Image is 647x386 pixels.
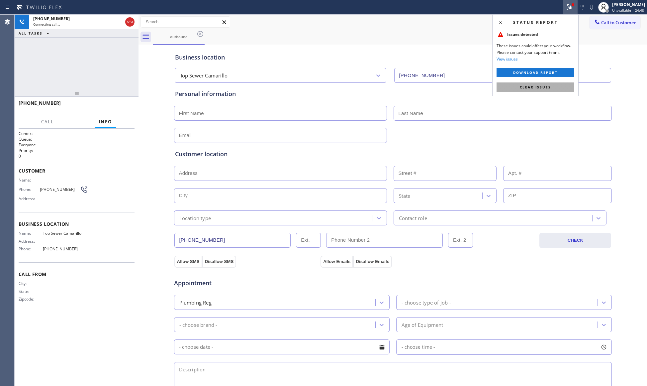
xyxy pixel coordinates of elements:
span: Business location [19,221,135,227]
span: Phone: [19,246,43,251]
button: Allow SMS [174,256,202,268]
button: Mute [587,3,596,12]
span: [PHONE_NUMBER] [33,16,70,22]
input: Phone Number [394,68,611,83]
span: Call [41,119,54,125]
span: Call From [19,271,135,277]
span: Top Sewer Camarillo [43,231,88,236]
div: outbound [154,34,204,39]
button: Call [37,115,58,128]
div: Contact role [399,214,427,222]
button: Info [95,115,116,128]
button: Allow Emails [321,256,353,268]
span: Appointment [174,279,319,288]
span: Customer [19,168,135,174]
span: ALL TASKS [19,31,43,36]
span: - choose time - [402,344,435,350]
span: Connecting call… [33,22,60,27]
input: Street # [394,166,497,181]
div: Plumbing Reg [179,299,212,306]
span: Call to Customer [601,20,636,26]
h2: Priority: [19,148,135,153]
span: City: [19,281,43,286]
button: Call to Customer [590,16,640,29]
div: Customer location [175,150,611,159]
span: [PHONE_NUMBER] [43,246,88,251]
span: Address: [19,239,43,244]
span: [PHONE_NUMBER] [40,187,80,192]
div: - choose brand - [179,321,218,328]
input: First Name [174,106,387,121]
button: Disallow SMS [202,256,236,268]
span: Name: [19,231,43,236]
div: Location type [179,214,211,222]
div: Top Sewer Camarillo [180,72,228,79]
span: [PHONE_NUMBER] [19,100,61,106]
input: City [174,188,387,203]
button: CHECK [539,233,611,248]
span: Address: [19,196,43,201]
input: - choose date - [174,339,390,354]
input: Address [174,166,387,181]
input: Email [174,128,387,143]
h2: Queue: [19,136,135,142]
input: Ext. 2 [448,233,473,248]
input: Phone Number [174,233,291,248]
input: Last Name [394,106,612,121]
div: Age of Equipment [402,321,443,328]
input: Phone Number 2 [326,233,443,248]
span: Name: [19,178,43,183]
p: Everyone [19,142,135,148]
span: Zipcode: [19,297,43,302]
input: ZIP [503,188,612,203]
button: Hang up [125,17,135,27]
div: - choose type of job - [402,299,451,306]
div: [PERSON_NAME] [612,2,645,7]
span: Unavailable | 24:48 [612,8,644,13]
button: ALL TASKS [15,29,56,37]
div: State [399,192,411,199]
span: Phone: [19,187,40,192]
input: Search [141,17,230,27]
p: 0 [19,153,135,159]
div: Business location [175,53,611,62]
div: Personal information [175,89,611,98]
input: Apt. # [503,166,612,181]
h1: Context [19,131,135,136]
span: Info [99,119,112,125]
button: Disallow Emails [353,256,392,268]
input: Ext. [296,233,321,248]
span: State: [19,289,43,294]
